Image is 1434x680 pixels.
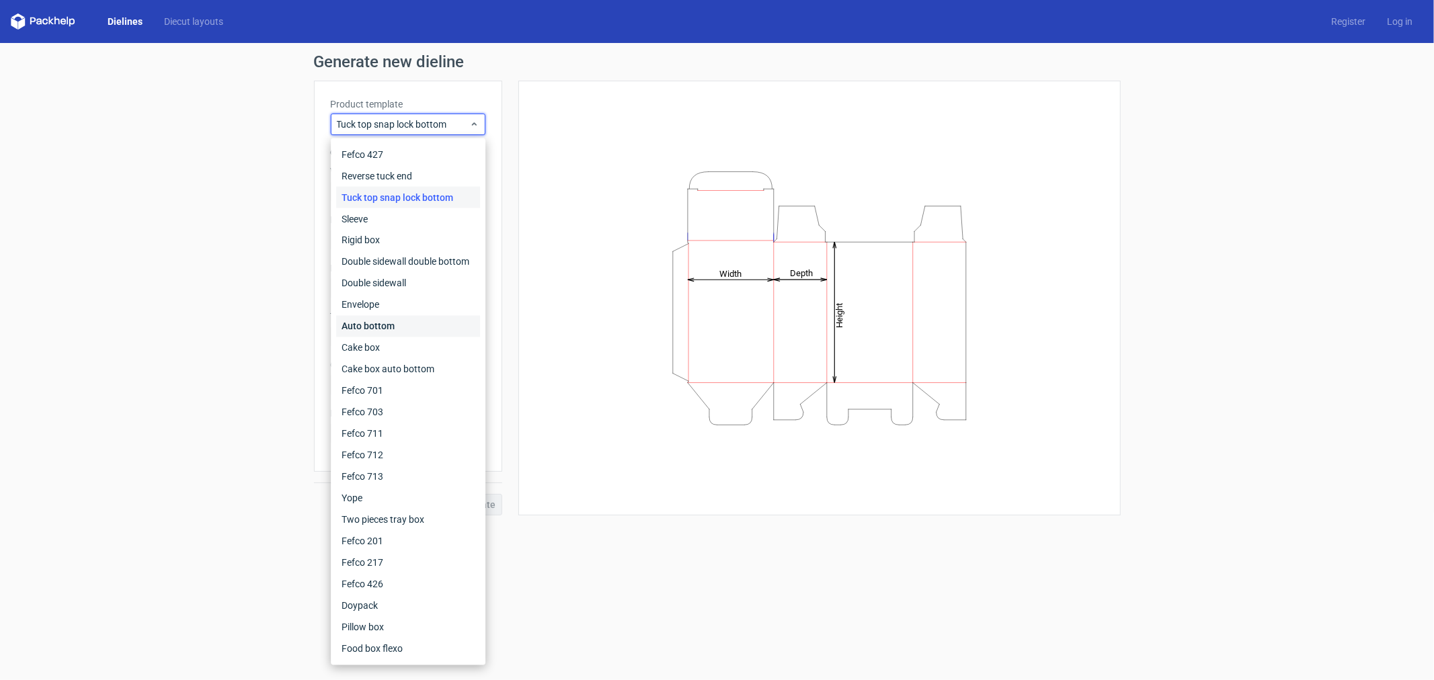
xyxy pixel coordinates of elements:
div: Fefco 426 [336,574,480,595]
div: Fefco 712 [336,445,480,466]
div: Fefco 201 [336,531,480,552]
div: Fefco 711 [336,423,480,445]
div: Rigid box [336,230,480,251]
div: Food box flexo [336,638,480,660]
div: Cake box auto bottom [336,359,480,380]
div: Fefco 713 [336,466,480,488]
div: Fefco 701 [336,380,480,402]
tspan: Width [719,268,741,278]
div: Fefco 427 [336,144,480,165]
div: Reverse tuck end [336,165,480,187]
a: Dielines [97,15,153,28]
div: Tuck top snap lock bottom [336,187,480,208]
div: Two pieces tray box [336,509,480,531]
div: Envelope [336,294,480,316]
div: Sleeve [336,208,480,230]
label: Product template [331,97,485,111]
div: Pillow box [336,617,480,638]
div: Cake box [336,337,480,359]
div: Auto bottom [336,316,480,337]
a: Register [1320,15,1376,28]
div: Fefco 217 [336,552,480,574]
div: Double sidewall [336,273,480,294]
h1: Generate new dieline [314,54,1121,70]
a: Diecut layouts [153,15,234,28]
tspan: Depth [790,268,813,278]
tspan: Height [834,302,844,327]
a: Log in [1376,15,1423,28]
div: Double sidewall double bottom [336,251,480,273]
div: Doypack [336,595,480,617]
span: Tuck top snap lock bottom [337,118,469,131]
div: Fefco 703 [336,402,480,423]
div: Yope [336,488,480,509]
